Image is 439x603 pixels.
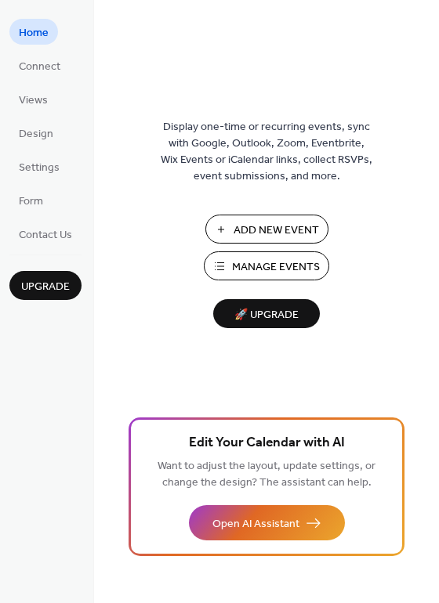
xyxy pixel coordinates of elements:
[21,279,70,295] span: Upgrade
[223,305,310,326] span: 🚀 Upgrade
[213,299,320,328] button: 🚀 Upgrade
[204,251,329,280] button: Manage Events
[9,153,69,179] a: Settings
[19,92,48,109] span: Views
[212,516,299,533] span: Open AI Assistant
[19,126,53,143] span: Design
[19,227,72,244] span: Contact Us
[9,86,57,112] a: Views
[9,52,70,78] a: Connect
[205,215,328,244] button: Add New Event
[19,25,49,42] span: Home
[19,59,60,75] span: Connect
[232,259,320,276] span: Manage Events
[234,222,319,239] span: Add New Event
[189,505,345,540] button: Open AI Assistant
[9,187,53,213] a: Form
[9,19,58,45] a: Home
[19,160,60,176] span: Settings
[158,456,376,493] span: Want to adjust the layout, update settings, or change the design? The assistant can help.
[9,271,82,300] button: Upgrade
[189,432,345,454] span: Edit Your Calendar with AI
[19,193,43,210] span: Form
[9,221,82,247] a: Contact Us
[161,119,372,185] span: Display one-time or recurring events, sync with Google, Outlook, Zoom, Eventbrite, Wix Events or ...
[9,120,63,146] a: Design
